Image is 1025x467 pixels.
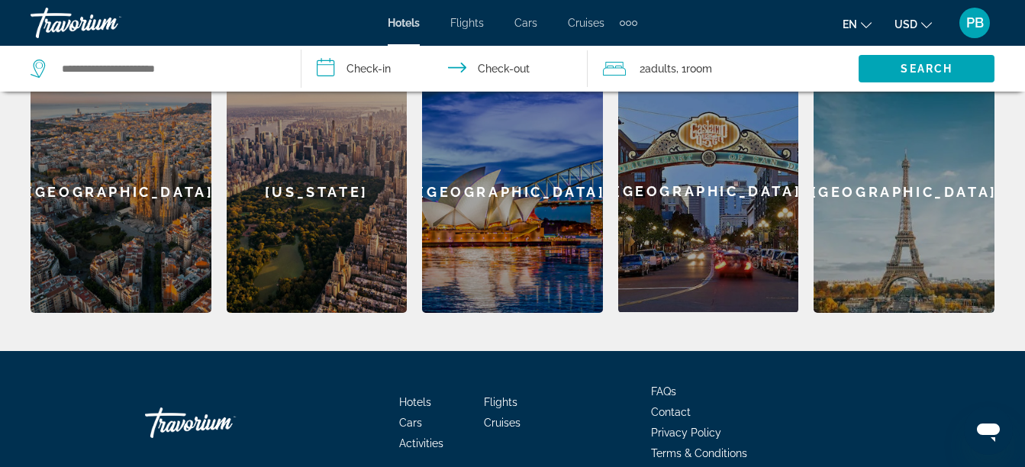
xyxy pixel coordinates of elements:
[399,417,422,429] a: Cars
[388,17,420,29] a: Hotels
[450,17,484,29] a: Flights
[955,7,994,39] button: User Menu
[568,17,604,29] a: Cruises
[620,11,637,35] button: Extra navigation items
[588,46,859,92] button: Travelers: 2 adults, 0 children
[651,406,691,418] a: Contact
[966,15,984,31] span: PB
[618,70,799,312] div: [GEOGRAPHIC_DATA]
[859,55,994,82] button: Search
[901,63,952,75] span: Search
[894,18,917,31] span: USD
[651,447,747,459] a: Terms & Conditions
[651,427,721,439] a: Privacy Policy
[645,63,676,75] span: Adults
[843,18,857,31] span: en
[686,63,712,75] span: Room
[964,406,1013,455] iframe: Button to launch messaging window
[484,396,517,408] a: Flights
[399,396,431,408] a: Hotels
[31,3,183,43] a: Travorium
[618,70,799,313] a: [GEOGRAPHIC_DATA]
[676,58,712,79] span: , 1
[484,417,521,429] a: Cruises
[227,70,408,313] a: [US_STATE]
[399,437,443,449] a: Activities
[814,70,994,313] a: [GEOGRAPHIC_DATA]
[145,400,298,446] a: Travorium
[422,70,603,313] a: [GEOGRAPHIC_DATA]
[640,58,676,79] span: 2
[843,13,872,35] button: Change language
[514,17,537,29] a: Cars
[894,13,932,35] button: Change currency
[301,46,588,92] button: Check in and out dates
[31,70,211,313] a: [GEOGRAPHIC_DATA]
[651,385,676,398] a: FAQs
